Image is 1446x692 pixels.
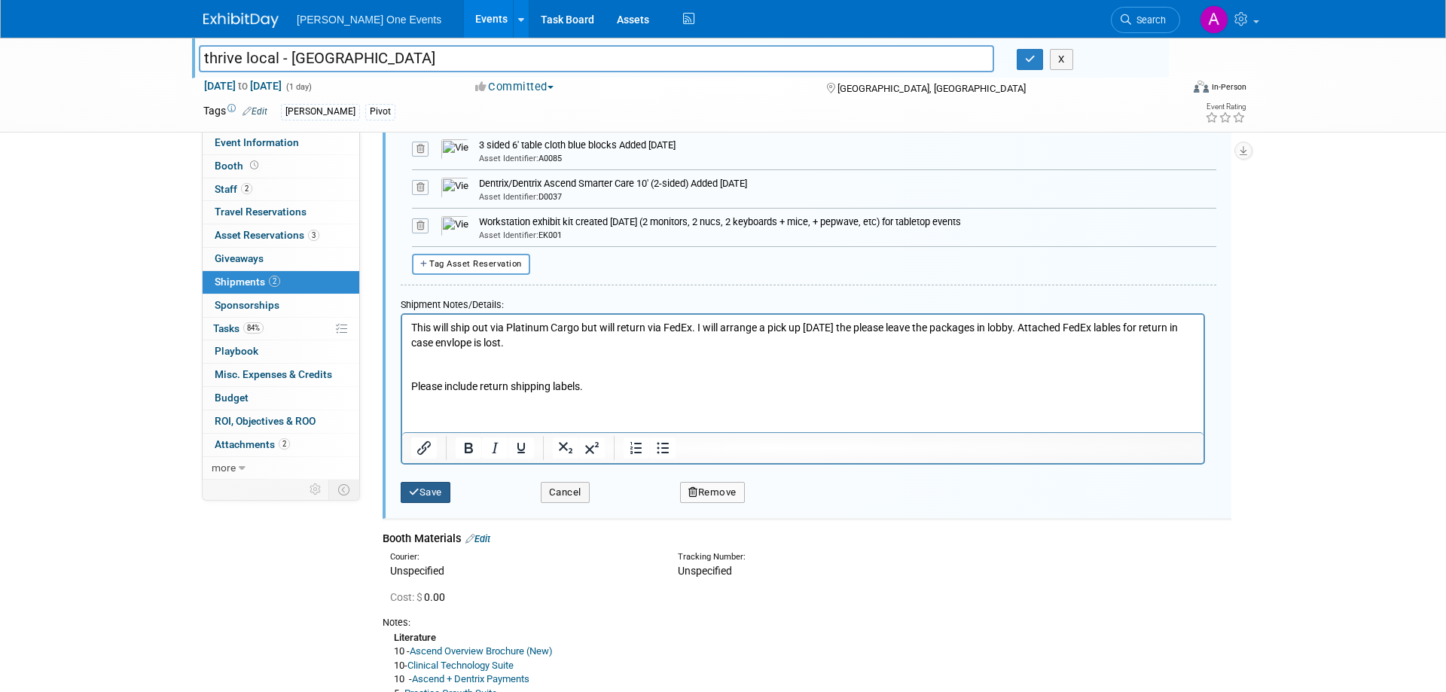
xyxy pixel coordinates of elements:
[390,591,451,603] span: 0.00
[401,482,450,503] button: Save
[215,183,252,195] span: Staff
[203,457,359,480] a: more
[215,415,316,427] span: ROI, Objectives & ROO
[508,437,534,459] button: Underline
[215,136,299,148] span: Event Information
[402,315,1203,432] iframe: Rich Text Area. Press ALT-0 for help.
[203,79,282,93] span: [DATE] [DATE]
[308,230,319,241] span: 3
[279,438,290,450] span: 2
[203,387,359,410] a: Budget
[203,224,359,247] a: Asset Reservations3
[281,104,360,120] div: [PERSON_NAME]
[203,410,359,433] a: ROI, Objectives & ROO
[203,132,359,154] a: Event Information
[482,437,508,459] button: Italic
[241,183,252,194] span: 2
[203,294,359,317] a: Sponsorships
[203,155,359,178] a: Booth
[394,632,436,643] b: Literature
[215,160,261,172] span: Booth
[412,673,529,684] a: Ascend + Dentrix Payments
[203,103,267,120] td: Tags
[390,551,655,563] div: Courier:
[479,154,538,163] span: Asset Identifier:
[236,80,250,92] span: to
[410,645,553,657] a: Ascend Overview Brochure (New)
[479,215,1216,229] div: Workstation exhibit kit created [DATE] (2 monitors, 2 nucs, 2 keyboards + mice, + pepwave, etc) f...
[624,437,649,459] button: Numbered list
[678,551,1015,563] div: Tracking Number:
[1205,103,1246,111] div: Event Rating
[203,318,359,340] a: Tasks84%
[407,660,514,671] a: Clinical Technology Suite
[203,340,359,363] a: Playbook
[383,531,1231,547] div: Booth Materials
[470,79,560,95] button: Committed
[212,462,236,474] span: more
[541,482,590,503] button: Cancel
[479,177,1216,191] div: Dentrix/Dentrix Ascend Smarter Care 10' (2-sided) Added [DATE]
[390,563,655,578] div: Unspecified
[285,82,312,92] span: (1 day)
[479,192,562,202] span: D0037
[465,533,490,544] a: Edit
[441,139,469,160] img: View Images
[215,438,290,450] span: Attachments
[215,299,279,311] span: Sponsorships
[247,160,261,171] span: Booth not reserved yet
[383,616,1231,630] div: Notes:
[479,192,538,202] span: Asset Identifier:
[303,480,329,499] td: Personalize Event Tab Strip
[429,259,522,269] span: Tag Asset Reservation
[678,565,732,577] span: Unspecified
[213,322,264,334] span: Tasks
[203,13,279,28] img: ExhibitDay
[441,177,469,199] img: View Images
[215,392,249,404] span: Budget
[1194,81,1209,93] img: Format-Inperson.png
[412,221,431,231] a: Remove
[553,437,578,459] button: Subscript
[456,437,481,459] button: Bold
[203,178,359,201] a: Staff2
[390,591,424,603] span: Cost: $
[1091,78,1246,101] div: Event Format
[215,206,307,218] span: Travel Reservations
[479,230,562,240] span: EK001
[329,480,360,499] td: Toggle Event Tabs
[243,106,267,117] a: Edit
[203,201,359,224] a: Travel Reservations
[365,104,395,120] div: Pivot
[837,83,1026,94] span: [GEOGRAPHIC_DATA], [GEOGRAPHIC_DATA]
[203,271,359,294] a: Shipments2
[1050,49,1073,70] button: X
[579,437,605,459] button: Superscript
[479,139,1216,152] div: 3 sided 6' table cloth blue blocks Added [DATE]
[215,229,319,241] span: Asset Reservations
[411,437,437,459] button: Insert/edit link
[650,437,676,459] button: Bullet list
[215,345,258,357] span: Playbook
[215,252,264,264] span: Giveaways
[297,14,441,26] span: [PERSON_NAME] One Events
[479,230,538,240] span: Asset Identifier:
[1131,14,1166,26] span: Search
[412,144,431,154] a: Remove
[680,482,745,503] button: Remove
[479,154,562,163] span: A0085
[215,276,280,288] span: Shipments
[215,368,332,380] span: Misc. Expenses & Credits
[203,364,359,386] a: Misc. Expenses & Credits
[203,248,359,270] a: Giveaways
[1111,7,1180,33] a: Search
[412,182,431,193] a: Remove
[401,291,1205,313] div: Shipment Notes/Details:
[269,276,280,287] span: 2
[243,322,264,334] span: 84%
[412,254,530,274] button: Tag Asset Reservation
[441,215,469,237] img: View Images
